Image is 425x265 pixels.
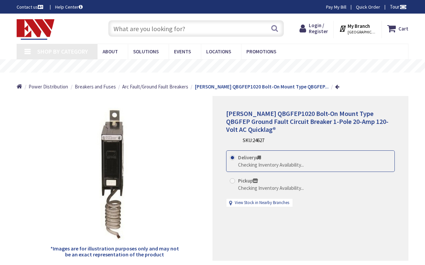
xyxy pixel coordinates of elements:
[387,23,408,34] a: Cart
[238,154,261,161] strong: Delivery
[103,48,118,55] span: About
[309,22,328,34] span: Login / Register
[37,48,88,55] span: Shop By Category
[75,83,116,90] a: Breakers and Fuses
[235,200,289,206] a: View Stock in Nearby Branches
[398,23,408,34] strong: Cart
[48,108,181,240] img: Eaton QBGFEP1020 Bolt-On Mount Type QBGFEP Ground Fault Circuit Breaker 1-Pole 20-Amp 120-Volt AC...
[238,161,304,168] div: Checking Inventory Availability...
[55,4,83,10] a: Help Center
[339,23,376,34] div: My Branch [GEOGRAPHIC_DATA], [GEOGRAPHIC_DATA]
[348,29,376,35] span: [GEOGRAPHIC_DATA], [GEOGRAPHIC_DATA]
[108,20,284,37] input: What are you looking for?
[253,137,264,143] span: 24627
[238,185,304,191] div: Checking Inventory Availability...
[174,48,191,55] span: Events
[17,4,44,10] a: Contact us
[299,23,328,34] a: Login / Register
[75,83,116,90] span: Breakers and Fuses
[48,246,181,257] h5: *Images are for illustration purposes only and may not be an exact representation of the product
[122,83,188,90] span: Arc Fault/Ground Fault Breakers
[122,83,188,90] a: Arc Fault/Ground Fault Breakers
[206,48,231,55] span: Locations
[246,48,276,55] span: Promotions
[29,83,68,90] a: Power Distribution
[356,4,380,10] a: Quick Order
[348,23,370,29] strong: My Branch
[17,19,54,40] img: Electrical Wholesalers, Inc.
[243,137,264,144] div: SKU:
[390,4,407,10] span: Tour
[326,4,346,10] a: Pay My Bill
[29,83,68,90] span: Power Distribution
[195,83,329,90] strong: [PERSON_NAME] QBGFEP1020 Bolt-On Mount Type QBGFEP...
[226,109,388,133] span: [PERSON_NAME] QBGFEP1020 Bolt-On Mount Type QBGFEP Ground Fault Circuit Breaker 1-Pole 20-Amp 120...
[133,48,159,55] span: Solutions
[238,178,258,184] strong: Pickup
